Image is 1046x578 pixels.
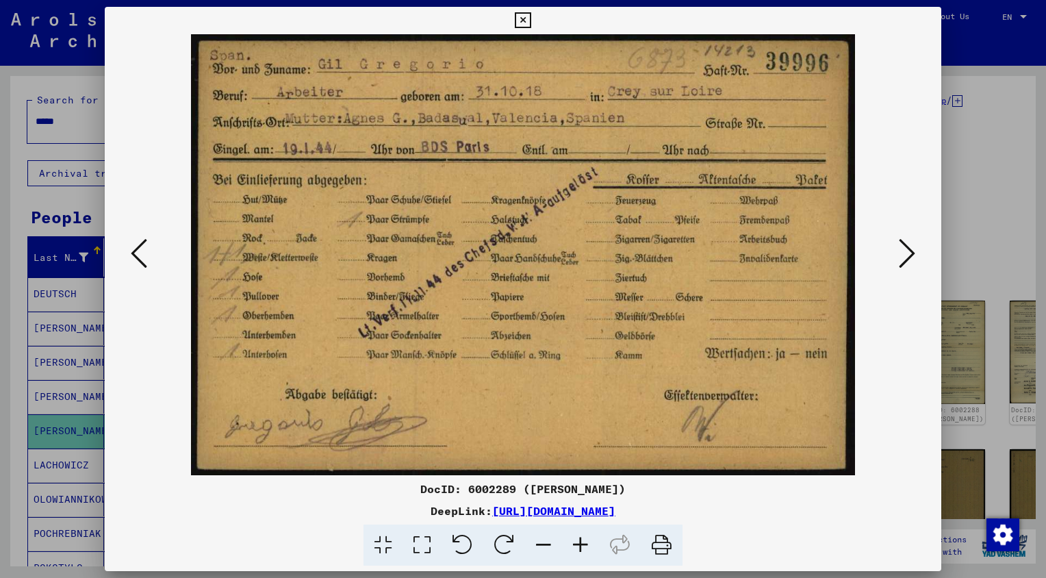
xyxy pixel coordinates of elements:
img: Change consent [986,518,1019,551]
a: [URL][DOMAIN_NAME] [492,504,615,518]
div: Change consent [986,518,1019,551]
img: 001.jpg [151,34,895,475]
div: DeepLink: [105,503,941,519]
div: DocID: 6002289 ([PERSON_NAME]) [105,481,941,497]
